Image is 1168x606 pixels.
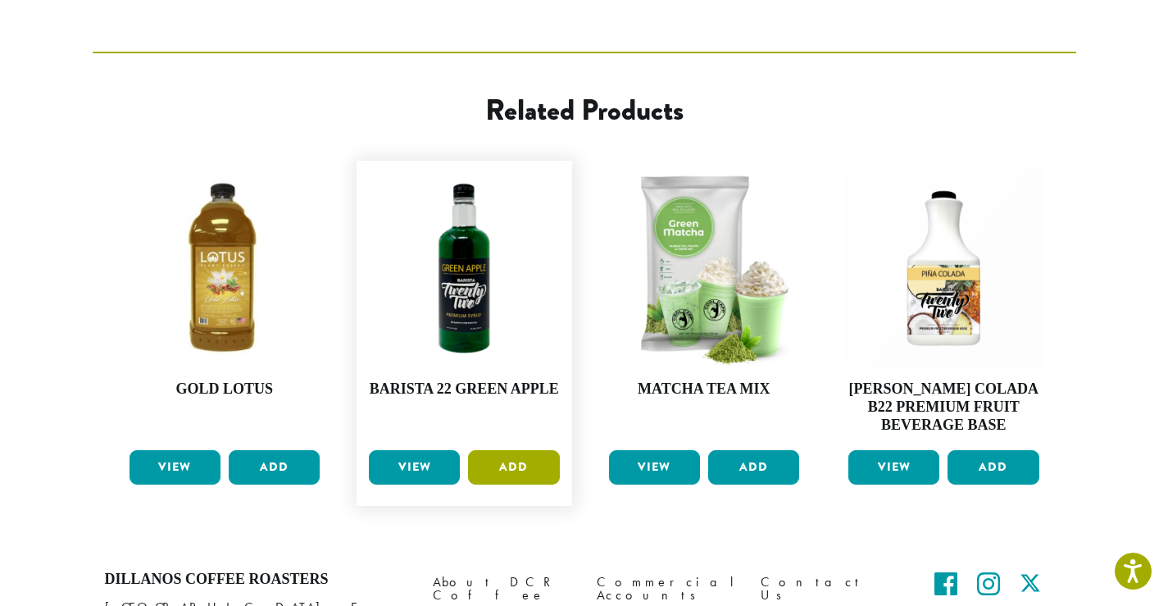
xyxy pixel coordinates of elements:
h4: Matcha Tea Mix [605,380,804,399]
img: Pina-Colada-Stock-e1680894762376.png [844,169,1043,368]
h2: Related products [225,93,944,128]
h4: Barista 22 Green Apple [365,380,564,399]
button: Add [708,450,799,485]
h4: Gold Lotus [125,380,325,399]
button: Add [948,450,1038,485]
a: Contact Us [761,571,900,606]
a: Gold Lotus [125,169,325,444]
img: GREEN-APPLE-e1661810633268-300x300.png [365,169,564,368]
a: Barista 22 Green Apple [365,169,564,444]
img: Cool-Capp-Matcha-Tea-Mix-DP3525.png [605,169,804,368]
a: Commercial Accounts [597,571,736,606]
h4: [PERSON_NAME] Colada B22 Premium Fruit Beverage Base [844,380,1043,434]
a: Matcha Tea Mix [605,169,804,444]
button: Add [468,450,559,485]
button: Add [229,450,320,485]
a: View [130,450,220,485]
a: About DCR Coffee [433,571,572,606]
a: View [848,450,939,485]
img: Gold-Lotus--300x300.jpg [125,169,325,368]
h4: Dillanos Coffee Roasters [105,571,408,589]
a: [PERSON_NAME] Colada B22 Premium Fruit Beverage Base [844,169,1043,444]
a: View [609,450,700,485]
a: View [369,450,460,485]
